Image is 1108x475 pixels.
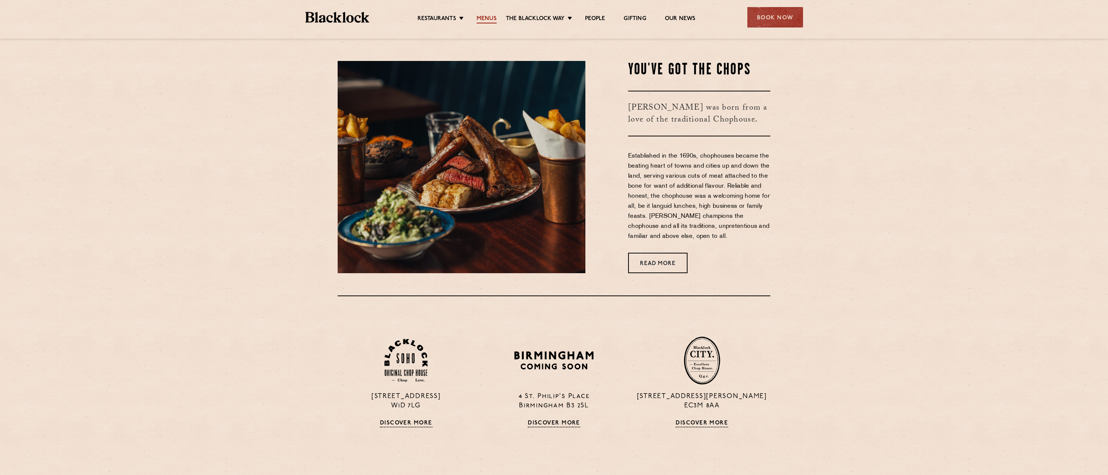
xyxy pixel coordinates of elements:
[684,336,720,385] img: City-stamp-default.svg
[628,61,770,80] h2: You've Got The Chops
[477,15,497,23] a: Menus
[747,7,803,28] div: Book Now
[384,339,428,382] img: Soho-stamp-default.svg
[417,15,456,23] a: Restaurants
[628,253,688,273] a: Read More
[305,12,370,23] img: BL_Textured_Logo-footer-cropped.svg
[634,392,770,411] p: [STREET_ADDRESS][PERSON_NAME] EC3M 8AA
[624,15,646,23] a: Gifting
[513,349,595,372] img: BIRMINGHAM-P22_-e1747915156957.png
[628,91,770,136] h3: [PERSON_NAME] was born from a love of the traditional Chophouse.
[628,151,770,242] p: Established in the 1690s, chophouses became the beating heart of towns and cities up and down the...
[528,420,580,427] a: Discover More
[585,15,605,23] a: People
[380,420,432,427] a: Discover More
[665,15,696,23] a: Our News
[338,61,585,273] img: May25-Blacklock-AllIn-00417-scaled-e1752246198448.jpg
[338,392,474,411] p: [STREET_ADDRESS] W1D 7LG
[506,15,565,23] a: The Blacklock Way
[676,420,728,427] a: Discover More
[485,392,622,411] p: 4 St. Philip's Place Birmingham B3 2SL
